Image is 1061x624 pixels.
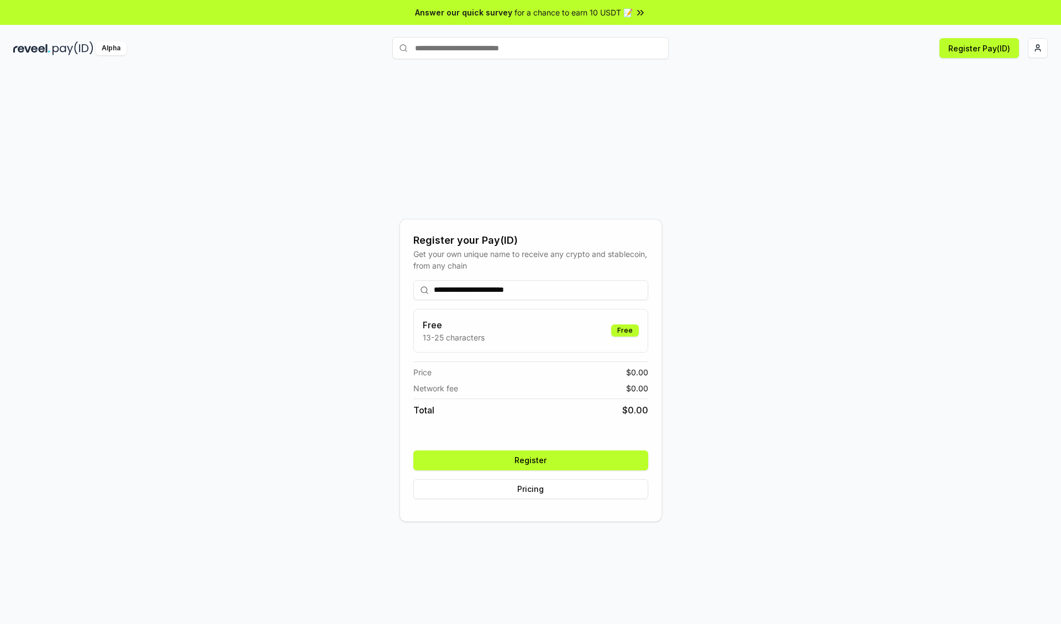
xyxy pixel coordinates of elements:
[611,324,639,337] div: Free
[514,7,633,18] span: for a chance to earn 10 USDT 📝
[413,233,648,248] div: Register your Pay(ID)
[423,332,485,343] p: 13-25 characters
[413,403,434,417] span: Total
[413,366,432,378] span: Price
[13,41,50,55] img: reveel_dark
[413,450,648,470] button: Register
[96,41,127,55] div: Alpha
[413,248,648,271] div: Get your own unique name to receive any crypto and stablecoin, from any chain
[622,403,648,417] span: $ 0.00
[939,38,1019,58] button: Register Pay(ID)
[413,382,458,394] span: Network fee
[626,366,648,378] span: $ 0.00
[415,7,512,18] span: Answer our quick survey
[626,382,648,394] span: $ 0.00
[413,479,648,499] button: Pricing
[52,41,93,55] img: pay_id
[423,318,485,332] h3: Free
